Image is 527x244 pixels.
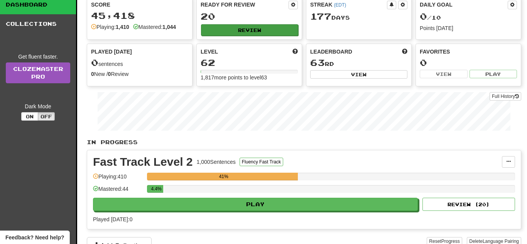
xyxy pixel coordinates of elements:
button: Play [93,198,418,211]
div: 4.4% [149,185,163,193]
button: Off [38,112,55,121]
div: Mastered: 44 [93,185,143,198]
div: 20 [201,12,298,21]
div: Ready for Review [201,1,289,8]
div: Daily Goal [420,1,508,9]
strong: 1,044 [162,24,176,30]
div: Dark Mode [6,103,70,110]
button: View [310,70,407,79]
button: On [21,112,38,121]
div: Get fluent faster. [6,53,70,61]
span: Leaderboard [310,48,352,56]
div: Fast Track Level 2 [93,156,193,168]
span: Open feedback widget [5,234,64,241]
div: 1,817 more points to level 63 [201,74,298,81]
div: Streak [310,1,387,8]
button: Review [201,24,298,36]
div: Playing: [91,23,129,31]
span: 63 [310,57,325,68]
button: Fluency Fast Track [240,158,283,166]
span: 0 [420,11,427,22]
div: Points [DATE] [420,24,517,32]
span: Progress [441,239,460,244]
span: Played [DATE]: 0 [93,216,132,222]
strong: 1,410 [116,24,129,30]
div: Playing: 410 [93,173,143,185]
div: Score [91,1,188,8]
strong: 0 [91,71,94,77]
div: 0 [420,58,517,67]
button: Review (20) [422,198,515,211]
strong: 0 [108,71,111,77]
span: Score more points to level up [292,48,298,56]
div: Mastered: [133,23,176,31]
button: Full History [490,92,521,101]
span: 0 [91,57,98,68]
a: (EDT) [334,2,346,8]
div: 62 [201,58,298,67]
span: Level [201,48,218,56]
span: This week in points, UTC [402,48,407,56]
div: 1,000 Sentences [197,158,236,166]
div: 45,418 [91,11,188,20]
span: 177 [310,11,331,22]
span: Language Pairing [483,239,519,244]
a: ClozemasterPro [6,62,70,83]
div: sentences [91,58,188,68]
button: Play [470,70,517,78]
div: 41% [149,173,298,180]
div: Day s [310,12,407,22]
span: / 10 [420,14,441,21]
div: New / Review [91,70,188,78]
div: Favorites [420,48,517,56]
div: rd [310,58,407,68]
span: Played [DATE] [91,48,132,56]
button: View [420,70,468,78]
p: In Progress [87,138,521,146]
